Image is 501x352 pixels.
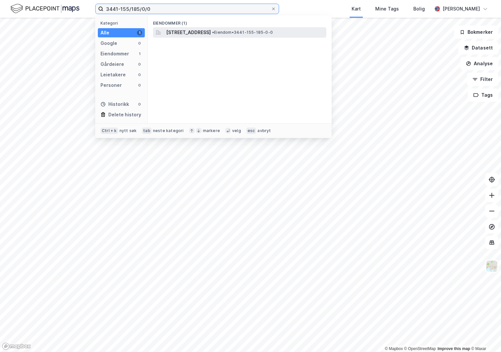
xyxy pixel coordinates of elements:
a: OpenStreetMap [404,346,436,351]
button: Filter [467,73,498,86]
span: Eiendom • 3441-155-185-0-0 [212,30,273,35]
div: Bolig [413,5,425,13]
div: 0 [137,41,142,46]
div: Kart [352,5,361,13]
div: Eiendommer (1) [148,15,332,27]
button: Analyse [460,57,498,70]
div: 1 [137,51,142,56]
div: 1 [137,30,142,35]
div: Delete history [108,111,141,119]
img: logo.f888ab2527a4732fd821a326f86c7f29.svg [11,3,79,14]
input: Søk på adresse, matrikkel, gårdeiere, leietakere eller personer [103,4,271,14]
div: tab [142,127,152,134]
div: neste kategori [153,128,184,133]
div: Leietakere [100,71,126,79]
div: Eiendommer [100,50,129,58]
div: nytt søk [120,128,137,133]
div: Alle [100,29,109,37]
div: 0 [137,83,142,88]
iframe: Chat Widget [468,321,501,352]
a: Mapbox [385,346,403,351]
div: 0 [137,72,142,77]
div: avbryt [257,128,271,133]
div: Gårdeiere [100,60,124,68]
button: Bokmerker [454,26,498,39]
button: Datasett [458,41,498,54]
div: Ctrl + k [100,127,118,134]
div: Historikk [100,100,129,108]
img: Z [486,260,498,272]
div: 0 [137,102,142,107]
div: Kategori [100,21,145,26]
div: esc [246,127,256,134]
div: velg [232,128,241,133]
span: [STREET_ADDRESS] [166,29,211,36]
button: Tags [468,88,498,102]
a: Mapbox homepage [2,342,31,350]
div: [PERSON_NAME] [443,5,480,13]
div: markere [203,128,220,133]
span: • [212,30,214,35]
div: 0 [137,62,142,67]
div: Personer [100,81,122,89]
div: Google [100,39,117,47]
div: Mine Tags [375,5,399,13]
a: Improve this map [438,346,470,351]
